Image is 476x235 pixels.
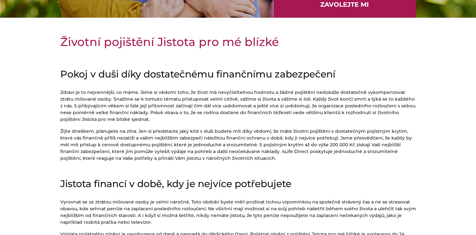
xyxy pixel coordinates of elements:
p: Zdraví je to nejcennější, co máme. Jsme si vědomi toho, že život má nevyčíslitelnou hodnotu a žád... [60,89,416,123]
h1: Životní pojištění Jistota pro mé blízké [60,34,416,50]
p: Vyrovnat se ze ztrátou milované osoby je velmi náročné. Toto období byste měli prožívat tichou vz... [60,199,416,226]
h2: Jistota financí v době, kdy je nejvíce potřebujete [60,178,416,190]
h2: Pokoj v duši díky dostatečnému finančnímu zabezpečení [60,68,416,80]
p: Žijte dneškem, plánujete na zítra. Jen si představte jaký klid v duši budete mít díky vědomí, že ... [60,128,416,162]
